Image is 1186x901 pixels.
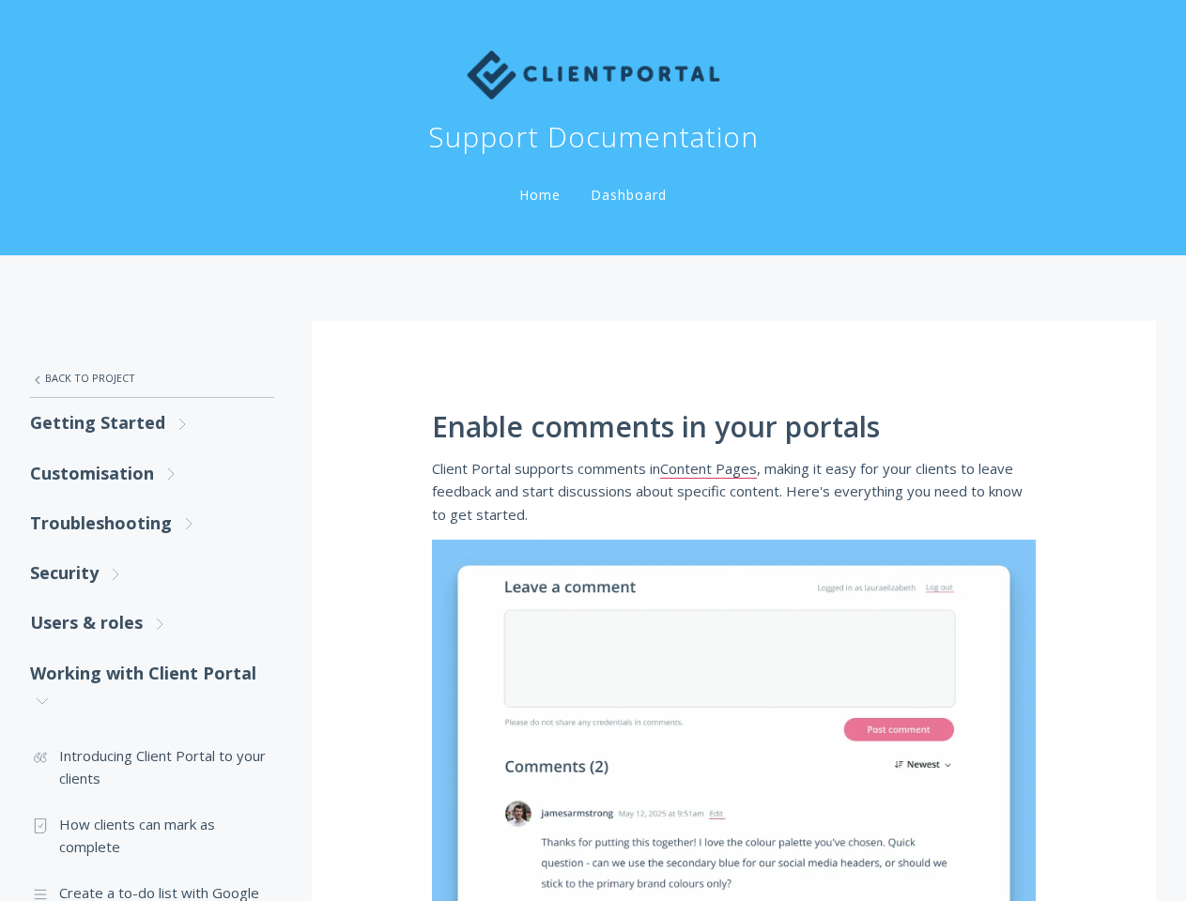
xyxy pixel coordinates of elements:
[516,186,564,204] a: Home
[428,118,759,156] h1: Support Documentation
[660,459,757,479] a: Content Pages
[30,649,274,726] a: Working with Client Portal
[30,598,274,648] a: Users & roles
[30,398,274,448] a: Getting Started
[30,733,274,802] a: Introducing Client Portal to your clients
[432,411,1036,443] h1: Enable comments in your portals
[30,359,274,398] a: Back to Project
[587,186,670,204] a: Dashboard
[30,802,274,870] a: How clients can mark as complete
[432,457,1036,526] p: Client Portal supports comments in , making it easy for your clients to leave feedback and start ...
[30,498,274,548] a: Troubleshooting
[30,548,274,598] a: Security
[30,449,274,498] a: Customisation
